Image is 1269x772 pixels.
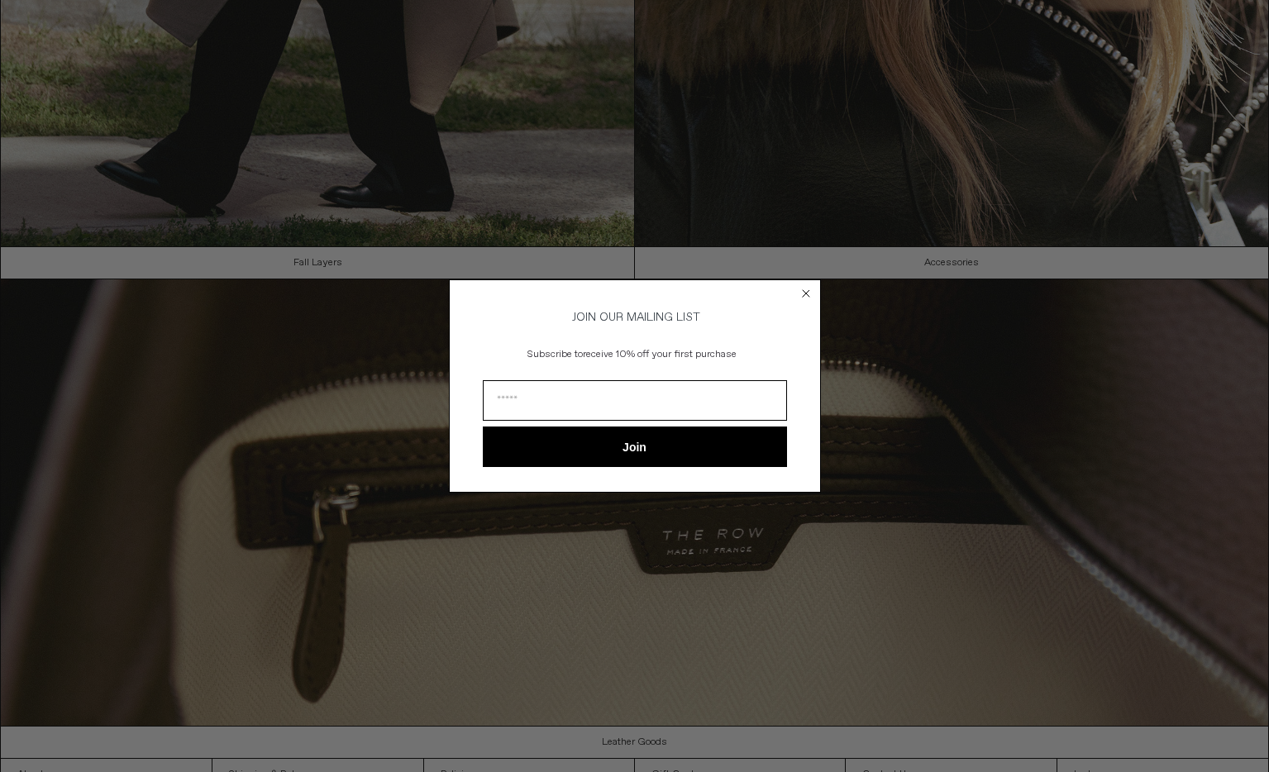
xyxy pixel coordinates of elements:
button: Join [483,427,787,467]
span: Subscribe to [527,348,583,361]
button: Close dialog [798,285,814,302]
input: Email [483,380,787,421]
span: receive 10% off your first purchase [583,348,737,361]
span: JOIN OUR MAILING LIST [570,310,700,325]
